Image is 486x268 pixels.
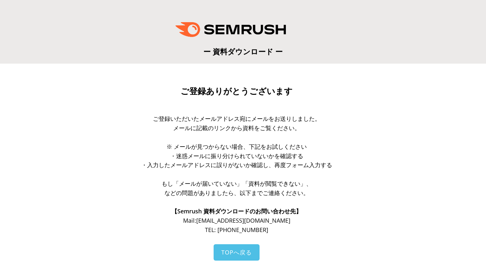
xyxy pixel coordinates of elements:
[203,46,283,57] span: ー 資料ダウンロード ー
[221,248,252,256] span: TOPへ戻る
[153,115,321,122] span: ご登録いただいたメールアドレス宛にメールをお送りしました。
[141,161,332,169] span: ・入力したメールアドレスに誤りがないか確認し、再度フォーム入力する
[170,152,303,160] span: ・迷惑メールに振り分けられていないかを確認する
[183,217,290,224] span: Mail: [EMAIL_ADDRESS][DOMAIN_NAME]
[166,143,307,150] span: ※ メールが見つからない場合、下記をお試しください
[205,226,268,234] span: TEL: [PHONE_NUMBER]
[181,86,293,96] span: ご登録ありがとうございます
[214,244,260,261] a: TOPへ戻る
[162,180,312,187] span: もし「メールが届いていない」「資料が閲覧できない」、
[164,189,309,197] span: などの問題がありましたら、以下までご連絡ください。
[172,207,302,215] span: 【Semrush 資料ダウンロードのお問い合わせ先】
[173,124,300,132] span: メールに記載のリンクから資料をご覧ください。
